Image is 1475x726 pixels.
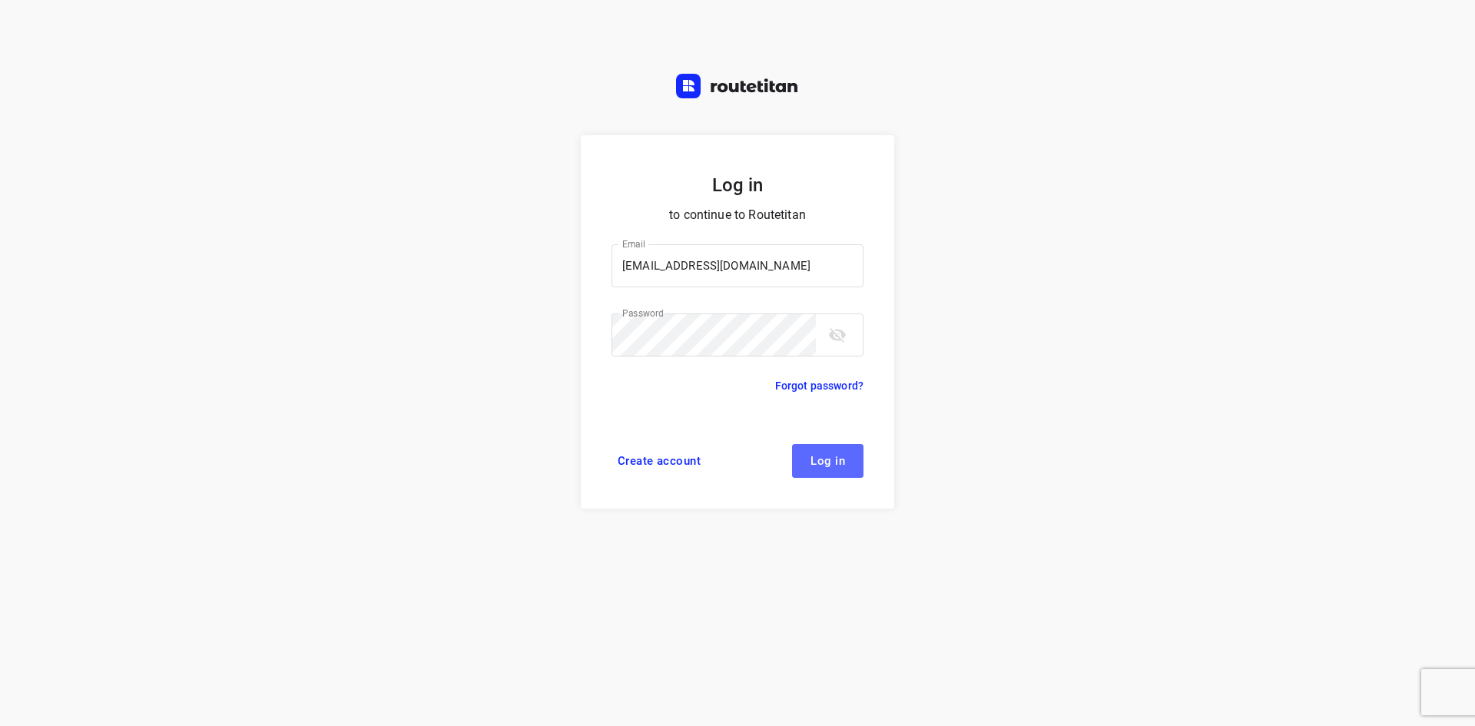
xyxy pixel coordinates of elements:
[822,320,853,350] button: toggle password visibility
[810,455,845,467] span: Log in
[792,444,863,478] button: Log in
[612,172,863,198] h5: Log in
[676,74,799,98] img: Routetitan
[676,74,799,102] a: Routetitan
[618,455,701,467] span: Create account
[612,444,707,478] a: Create account
[775,376,863,395] a: Forgot password?
[612,204,863,226] p: to continue to Routetitan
